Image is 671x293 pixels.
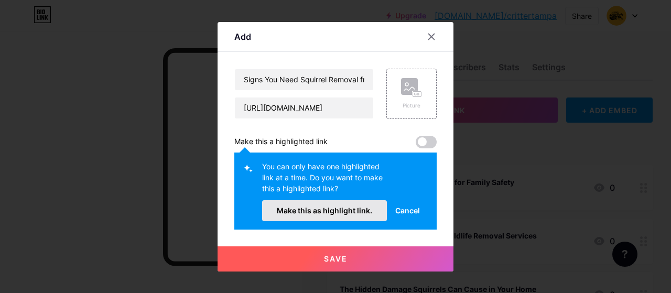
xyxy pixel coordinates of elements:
span: Cancel [395,205,420,216]
span: Make this as highlight link. [277,206,372,215]
input: URL [235,97,373,118]
button: Save [218,246,453,272]
input: Title [235,69,373,90]
div: Picture [401,102,422,110]
div: You can only have one highlighted link at a time. Do you want to make this a highlighted link? [262,161,387,200]
button: Make this as highlight link. [262,200,387,221]
div: Make this a highlighted link [234,136,328,148]
span: Save [324,254,348,263]
div: Add [234,30,251,43]
button: Cancel [387,200,428,221]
